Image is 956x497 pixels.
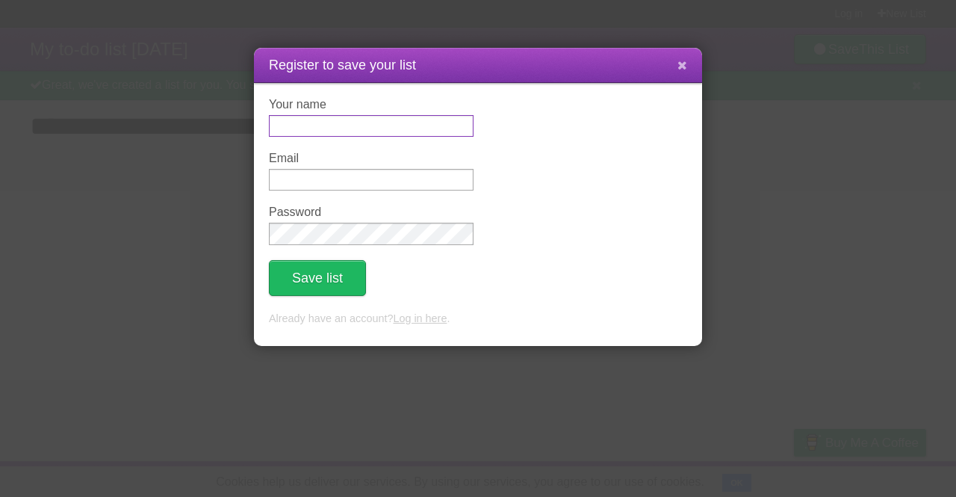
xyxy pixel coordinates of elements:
p: Already have an account? . [269,311,687,327]
a: Log in here [393,312,447,324]
label: Your name [269,98,474,111]
label: Password [269,206,474,219]
label: Email [269,152,474,165]
button: Save list [269,260,366,296]
h1: Register to save your list [269,55,687,75]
